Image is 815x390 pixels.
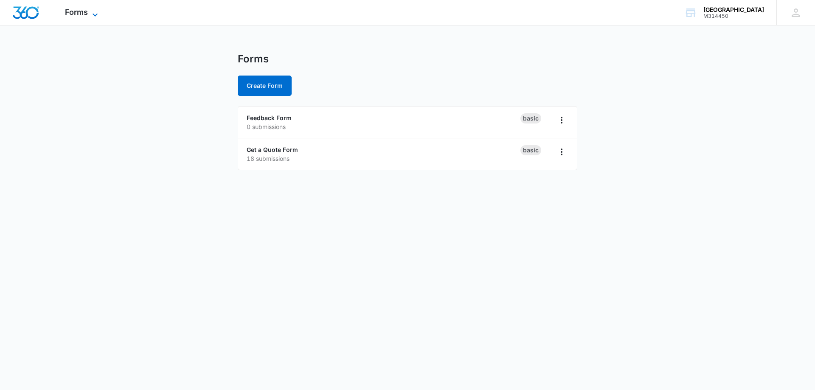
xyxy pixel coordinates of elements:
[247,154,520,163] p: 18 submissions
[238,76,292,96] button: Create Form
[247,114,292,121] a: Feedback Form
[238,53,269,65] h1: Forms
[555,145,568,159] button: Overflow Menu
[555,113,568,127] button: Overflow Menu
[247,122,520,131] p: 0 submissions
[703,6,764,13] div: account name
[65,8,88,17] span: Forms
[520,145,541,155] div: Basic
[247,146,298,153] a: Get a Quote Form
[520,113,541,123] div: Basic
[703,13,764,19] div: account id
